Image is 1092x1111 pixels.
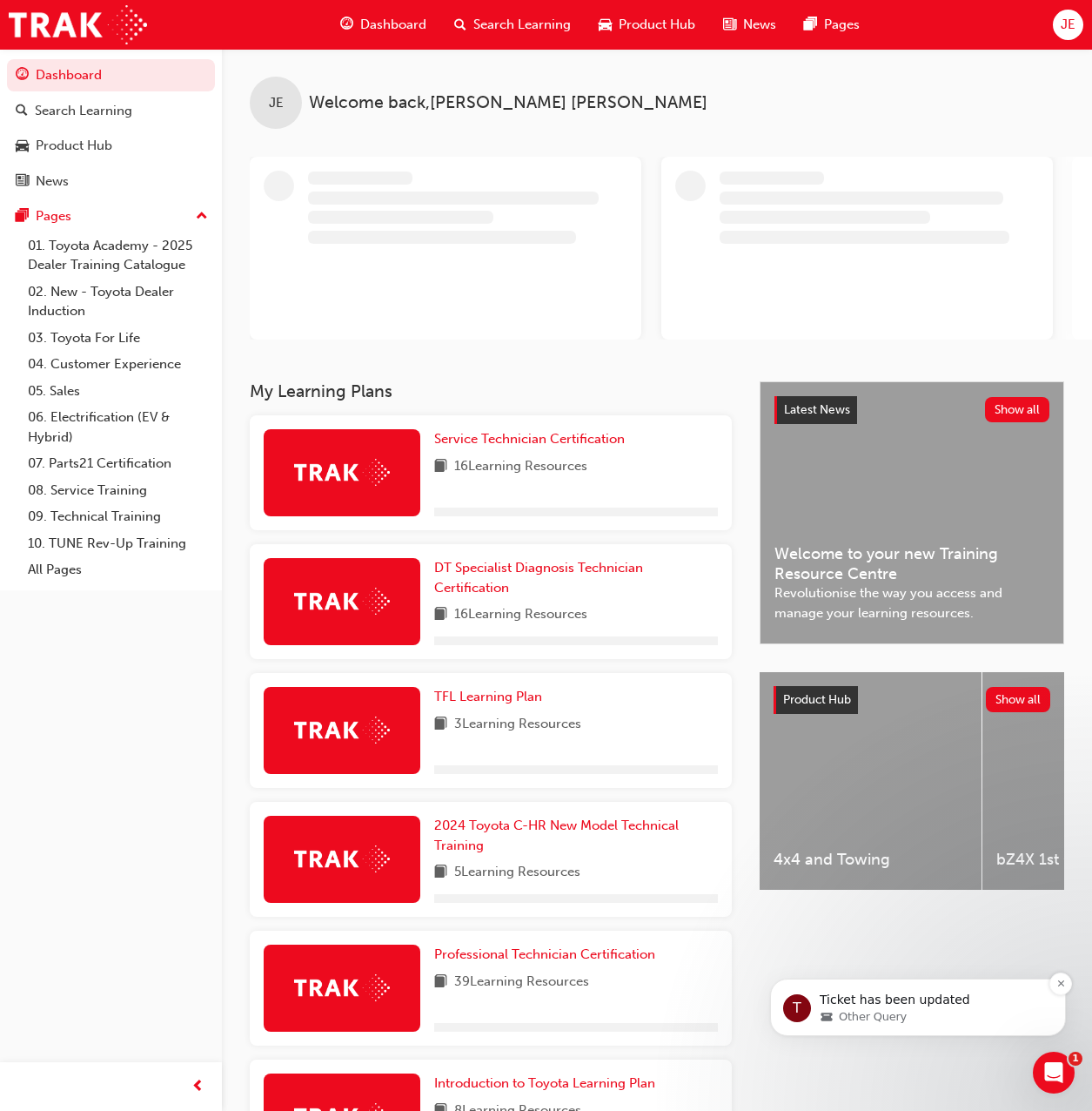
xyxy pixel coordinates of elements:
[21,378,215,405] a: 05. Sales
[434,1075,655,1091] span: Introduction to Toyota Learning Plan
[360,15,426,35] span: Dashboard
[454,714,581,736] span: 3 Learning Resources
[434,456,447,478] span: book-icon
[585,7,709,43] a: car-iconProduct Hub
[16,68,29,84] span: guage-icon
[21,450,215,477] a: 07. Parts21 Certification
[7,165,215,198] a: News
[434,604,447,626] span: book-icon
[7,59,215,91] a: Dashboard
[434,945,662,965] a: Professional Technician Certification
[340,14,353,36] span: guage-icon
[7,200,215,232] button: Pages
[743,15,776,35] span: News
[36,206,71,226] div: Pages
[454,972,589,993] span: 39 Learning Resources
[434,689,542,704] span: TFL Learning Plan
[760,672,981,890] a: 4x4 and Towing
[16,138,29,154] span: car-icon
[21,325,215,352] a: 03. Toyota For Life
[434,558,718,597] a: DT Specialist Diagnosis Technician Certification
[599,14,612,36] span: car-icon
[434,972,447,993] span: book-icon
[21,232,215,279] a: 01. Toyota Academy - 2025 Dealer Training Catalogue
[434,862,447,884] span: book-icon
[35,101,132,121] div: Search Learning
[434,431,625,447] span: Service Technician Certification
[1053,10,1083,40] button: JE
[709,7,790,43] a: news-iconNews
[21,351,215,378] a: 04. Customer Experience
[434,1074,662,1094] a: Introduction to Toyota Learning Plan
[434,946,655,962] span: Professional Technician Certification
[16,174,29,190] span: news-icon
[784,402,850,417] span: Latest News
[790,7,874,43] a: pages-iconPages
[1061,15,1075,35] span: JE
[723,14,736,36] span: news-icon
[434,560,643,596] span: DT Specialist Diagnosis Technician Certification
[824,15,860,35] span: Pages
[760,381,1064,644] a: Latest NewsShow allWelcome to your new Training Resource CentreRevolutionise the way you access a...
[294,717,390,744] img: Trak
[21,279,215,325] a: 02. New - Toyota Dealer Induction
[774,396,1049,424] a: Latest NewsShow all
[36,172,69,192] div: News
[434,687,549,707] a: TFL Learning Plan
[774,583,1049,623] span: Revolutionise the way you access and manage your learning resources.
[744,869,1092,1064] iframe: Intercom notifications message
[7,56,215,200] button: DashboardSearch LearningProduct HubNews
[434,429,632,449] a: Service Technician Certification
[326,7,440,43] a: guage-iconDashboard
[26,110,322,167] div: ticket update from Trak, 1w ago. Other Query
[95,140,163,156] span: Other Query
[16,104,28,119] span: search-icon
[473,15,571,35] span: Search Learning
[250,381,732,401] h3: My Learning Plans
[440,7,585,43] a: search-iconSearch Learning
[434,714,447,736] span: book-icon
[21,503,215,530] a: 09. Technical Training
[76,123,300,140] p: Ticket has been updated
[454,456,587,478] span: 16 Learning Resources
[804,14,817,36] span: pages-icon
[985,397,1050,422] button: Show all
[454,604,587,626] span: 16 Learning Resources
[7,130,215,162] a: Product Hub
[21,404,215,450] a: 06. Electrification (EV & Hybrid)
[454,862,580,884] span: 5 Learning Resources
[434,818,679,853] span: 2024 Toyota C-HR New Model Technical Training
[294,459,390,486] img: Trak
[294,974,390,1001] img: Trak
[294,845,390,872] img: Trak
[21,477,215,504] a: 08. Service Training
[434,816,718,855] a: 2024 Toyota C-HR New Model Technical Training
[269,93,284,113] span: JE
[305,104,328,126] button: Dismiss notification
[309,93,707,113] span: Welcome back , [PERSON_NAME] [PERSON_NAME]
[294,588,390,615] img: Trak
[774,686,1050,714] a: Product HubShow all
[7,95,215,127] a: Search Learning
[1069,1052,1082,1066] span: 1
[619,15,695,35] span: Product Hub
[1033,1052,1075,1094] iframe: Intercom live chat
[21,530,215,557] a: 10. TUNE Rev-Up Training
[196,205,208,228] span: up-icon
[39,125,67,153] div: Profile image for Trak
[16,209,29,225] span: pages-icon
[774,544,1049,583] span: Welcome to your new Training Resource Centre
[454,14,466,36] span: search-icon
[9,5,147,44] img: Trak
[21,556,215,583] a: All Pages
[774,850,968,870] span: 4x4 and Towing
[783,692,851,707] span: Product Hub
[36,136,112,156] div: Product Hub
[986,687,1051,712] button: Show all
[191,1076,204,1098] span: prev-icon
